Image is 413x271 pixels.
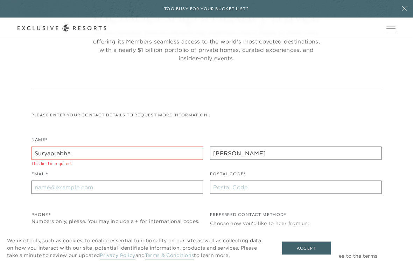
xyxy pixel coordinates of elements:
h6: Too busy for your bucket list? [164,6,249,12]
input: Last [210,147,381,160]
li: This field is required. [31,161,72,167]
a: Terms & Conditions [145,252,194,259]
div: Choose how you'd like to hear from us: [210,220,381,227]
p: Please enter your contact details to request more information: [31,112,382,118]
label: Email* [31,171,48,181]
label: Name* [31,136,48,147]
button: Open navigation [386,26,395,31]
input: Postal Code [210,181,381,194]
div: Numbers only, please. You may include a + for international codes. [31,218,203,225]
p: For two decades, Exclusive Resorts has redefined what it means to travel well—offering its Member... [91,29,322,62]
a: Privacy Policy [100,252,135,259]
input: First [31,147,203,160]
label: Postal Code* [210,171,246,181]
button: Accept [282,242,331,255]
div: Phone* [31,211,203,218]
p: We use tools, such as cookies, to enable essential functionality on our site as well as collectin... [7,237,268,259]
legend: Preferred Contact Method* [210,211,286,222]
input: name@example.com [31,181,203,194]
